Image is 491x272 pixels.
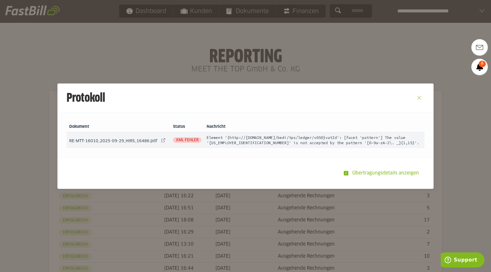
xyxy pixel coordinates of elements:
[204,132,424,148] td: Element '{http://[DOMAIN_NAME]/bedi/tps/ledger/v050}vatId': [facet 'pattern'] The value '[US_EMPL...
[69,139,157,143] span: RE-MTT-16010_2025-09-29_HIRS_16486.pdf
[173,137,201,143] span: XML Fehler
[170,122,204,132] th: Status
[441,252,484,269] iframe: Öffnet ein Widget, in dem Sie weitere Informationen finden
[479,61,486,67] span: 8
[204,122,424,132] th: Nachricht
[159,136,168,145] sl-icon-button: RE-MTT-16010_2025-09-29_HIRS_16486.pdf
[471,59,488,75] a: 8
[340,167,424,180] sl-button: Übertragungsdetails anzeigen
[67,122,170,132] th: Dokument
